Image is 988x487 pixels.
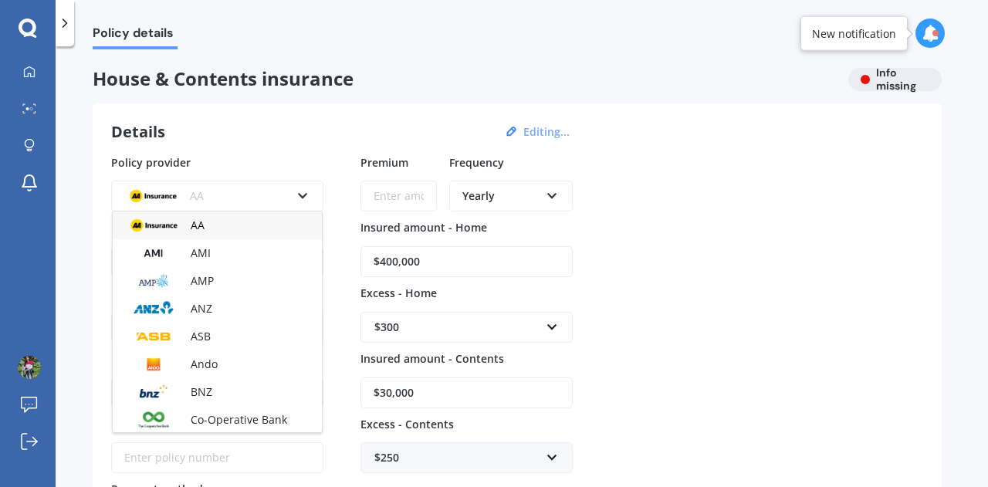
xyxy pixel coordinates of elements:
[125,353,182,375] img: Ando.png
[191,329,211,343] span: ASB
[812,25,896,41] div: New notification
[18,356,41,379] img: ACg8ocJYgaDtEsp3Z-YU986NSdugU5G7xCcu-ofBhoL0vLs6uYo=s96-c
[360,246,573,277] input: Enter amount
[111,286,196,300] span: Insured address
[111,442,323,473] input: Enter policy number
[125,270,182,292] img: AMP.webp
[93,68,836,90] span: House & Contents insurance
[191,301,212,316] span: ANZ
[374,319,540,336] div: $300
[191,384,212,399] span: BNZ
[125,215,182,236] img: AA.webp
[125,326,182,347] img: ASB.png
[360,286,437,300] span: Excess - Home
[111,351,170,366] span: Policy type
[191,273,214,288] span: AMP
[191,412,287,427] span: Co-Operative Bank
[360,351,504,366] span: Insured amount - Contents
[111,122,165,142] h3: Details
[191,218,205,232] span: AA
[125,242,182,264] img: AMI-text-1.webp
[125,298,182,320] img: ANZ.png
[519,125,574,139] button: Editing...
[124,185,181,207] img: AA.webp
[111,416,188,431] span: Policy number
[93,25,178,46] span: Policy details
[462,188,540,205] div: Yearly
[360,181,437,211] input: Enter amount
[191,245,211,260] span: AMI
[111,154,191,169] span: Policy provider
[360,220,487,235] span: Insured amount - Home
[111,312,323,343] input: Enter address
[111,220,182,235] span: Renewal date
[374,449,540,466] div: $250
[124,188,290,205] div: AA
[360,377,573,408] input: Enter amount
[449,154,504,169] span: Frequency
[125,381,182,403] img: BNZ.png
[191,357,218,371] span: Ando
[125,409,182,431] img: operativebank.png
[360,416,454,431] span: Excess - Contents
[360,154,408,169] span: Premium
